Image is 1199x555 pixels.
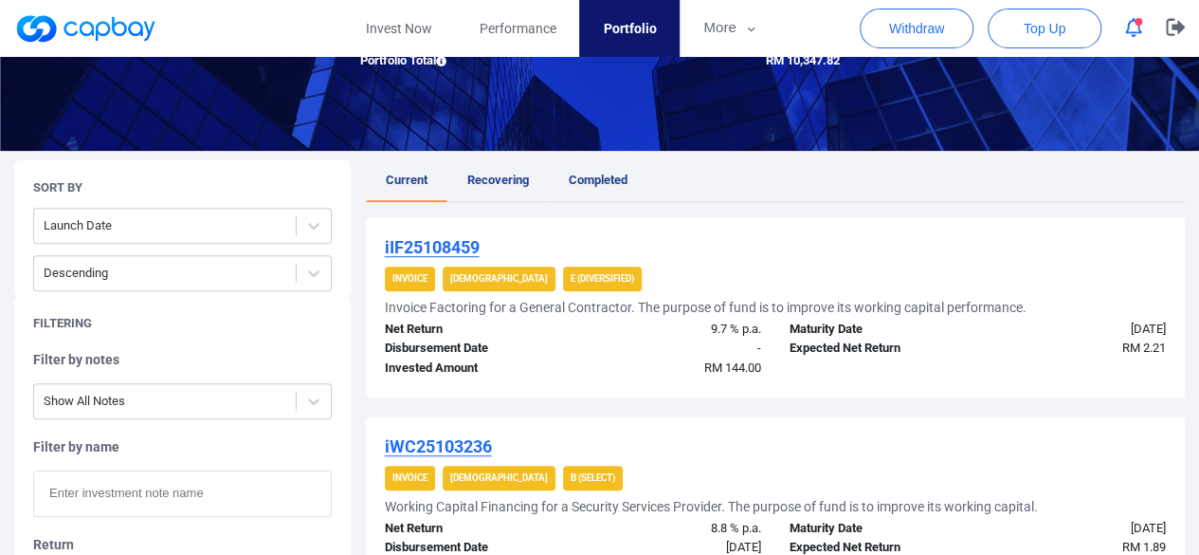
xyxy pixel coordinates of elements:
button: Top Up [988,9,1101,48]
h5: Working Capital Financing for a Security Services Provider. The purpose of fund is to improve its... [385,498,1038,515]
h5: Filter by notes [33,351,332,368]
strong: B (Select) [571,472,615,483]
div: Disbursement Date [371,339,573,359]
div: Net Return [371,320,573,340]
span: RM 144.00 [704,361,761,375]
span: Top Up [1024,19,1065,38]
h5: Return [33,536,332,553]
div: Invested Amount [371,359,573,379]
u: iWC25103236 [385,436,492,456]
div: Portfolio Total [346,51,600,71]
input: Enter investment note name [33,471,332,517]
div: Maturity Date [775,519,978,539]
strong: Invoice [392,472,427,483]
div: [DATE] [977,320,1180,340]
h5: Filter by name [33,438,332,455]
span: RM 10,347.82 [766,53,840,67]
span: Completed [569,173,627,187]
button: Withdraw [860,9,973,48]
strong: Invoice [392,273,427,284]
span: RM 2.21 [1122,341,1166,355]
strong: [DEMOGRAPHIC_DATA] [450,273,548,284]
div: [DATE] [977,519,1180,539]
span: RM 1.89 [1122,540,1166,554]
strong: [DEMOGRAPHIC_DATA] [450,472,548,483]
span: Recovering [467,173,529,187]
div: Maturity Date [775,320,978,340]
div: Expected Net Return [775,339,978,359]
span: Portfolio [603,18,656,39]
div: Net Return [371,519,573,539]
div: 9.7 % p.a. [572,320,775,340]
h5: Invoice Factoring for a General Contractor. The purpose of fund is to improve its working capital... [385,299,1026,316]
div: 8.8 % p.a. [572,519,775,539]
div: - [572,339,775,359]
h5: Sort By [33,179,82,196]
u: iIF25108459 [385,237,480,257]
span: Performance [479,18,555,39]
span: Current [386,173,427,187]
h5: Filtering [33,315,92,332]
strong: E (Diversified) [571,273,634,284]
